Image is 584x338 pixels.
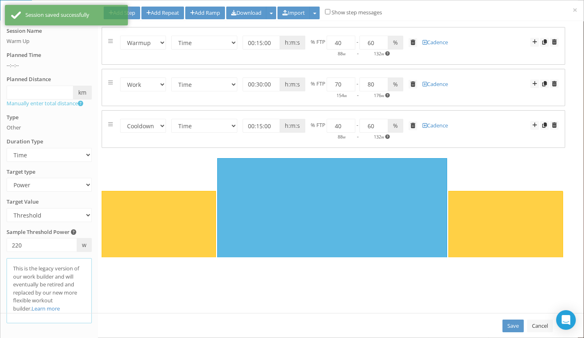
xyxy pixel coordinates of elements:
span: 132 [374,50,384,57]
small: w [381,134,384,140]
a: Duplicate Step [540,121,549,130]
a: Cancel [527,320,553,332]
small: w [381,93,384,98]
a: Add Step [530,38,539,47]
span: - [357,133,359,140]
button: Close [573,6,577,14]
span: - [357,50,359,57]
span: % FTP [311,80,325,87]
a: Remove [550,121,559,130]
p: This is the legacy version of our work builder and will eventually be retired and replaced by our... [13,265,85,313]
span: 154 [336,92,347,98]
small: w [343,51,345,57]
a: Add Ramp [185,7,225,19]
span: % [388,119,403,133]
path: 40 - 60% of Threshold Power (88<small> w</small> - 132<small> w</small>) for 15:00 [449,191,564,257]
div: Session saved successfully [25,11,122,19]
span: Manually enter total distance [7,100,83,107]
a: Duplicate Step [540,79,549,88]
small: w [343,134,345,140]
a: Remove [550,79,559,88]
span: × [573,4,577,16]
span: h:m:s [280,36,305,50]
span: - [357,38,358,45]
a: Remove Target [409,121,417,130]
span: h:m:s [280,119,305,133]
button: Download [226,7,266,19]
span: Totals must be updated manually when there are intervals in the workout that do not match this du... [78,101,83,106]
a: Cadence [423,80,448,88]
span: h:m:s [280,77,305,91]
span: % [388,36,403,50]
a: Add Step [530,121,539,130]
span: km [73,86,92,100]
span: % [388,77,403,91]
span: - [357,91,359,99]
a: Add Repeat [141,7,184,19]
a: Save [502,320,524,332]
span: - [357,80,358,87]
path: 40 - 60% of Threshold Power (88<small> w</small> - 132<small> w</small>) for 15:00 [102,191,216,257]
span: Show step messages [332,9,382,16]
span: % FTP [311,38,325,45]
a: Remove Target [409,38,417,47]
span: % FTP [311,121,325,129]
button: Import [277,7,310,19]
span: 88 [338,134,345,140]
span: 132 [374,134,384,140]
path: 70 - 80% of Threshold Power (154<small> w</small> - 176<small> w</small>) for 30:00 [218,158,448,258]
a: Add Step [530,79,539,88]
span: w [77,238,92,252]
span: These "Sample" threshold values are only used for displaying the calculated values that show in e... [385,134,390,140]
a: Cadence [423,39,448,46]
small: w [381,51,384,57]
span: 176 [374,92,384,98]
span: These "Sample" threshold values are only used for displaying the calculated values that show in e... [385,92,390,98]
div: Open Intercom Messenger [556,310,576,330]
a: Cadence [423,122,448,129]
a: Remove Target [409,80,417,89]
span: These "Sample" threshold values are only used for displaying the calculated values that show in e... [385,50,390,57]
a: Duplicate Step [540,38,549,47]
a: Remove [550,38,559,47]
span: 88 [338,50,345,57]
span: - [357,121,358,129]
small: w [344,93,347,98]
